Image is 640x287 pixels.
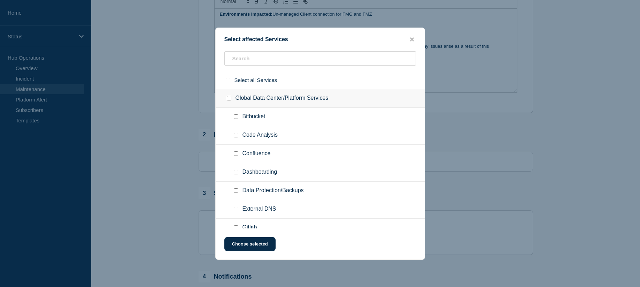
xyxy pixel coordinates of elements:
[242,224,257,231] span: Gitlab
[224,237,276,251] button: Choose selected
[234,225,238,230] input: Gitlab checkbox
[227,96,231,100] input: Global Data Center/Platform Services checkbox
[234,114,238,119] input: Bitbucket checkbox
[234,170,238,174] input: Dashboarding checkbox
[234,151,238,156] input: Confluence checkbox
[234,188,238,193] input: Data Protection/Backups checkbox
[224,51,416,66] input: Search
[226,78,230,82] input: select all checkbox
[234,133,238,137] input: Code Analysis checkbox
[242,132,278,139] span: Code Analysis
[216,36,425,43] div: Select affected Services
[408,36,416,43] button: close button
[242,150,271,157] span: Confluence
[242,206,276,213] span: External DNS
[234,77,277,83] span: Select all Services
[216,89,425,108] div: Global Data Center/Platform Services
[242,169,277,176] span: Dashboarding
[242,113,265,120] span: Bitbucket
[234,207,238,211] input: External DNS checkbox
[242,187,304,194] span: Data Protection/Backups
